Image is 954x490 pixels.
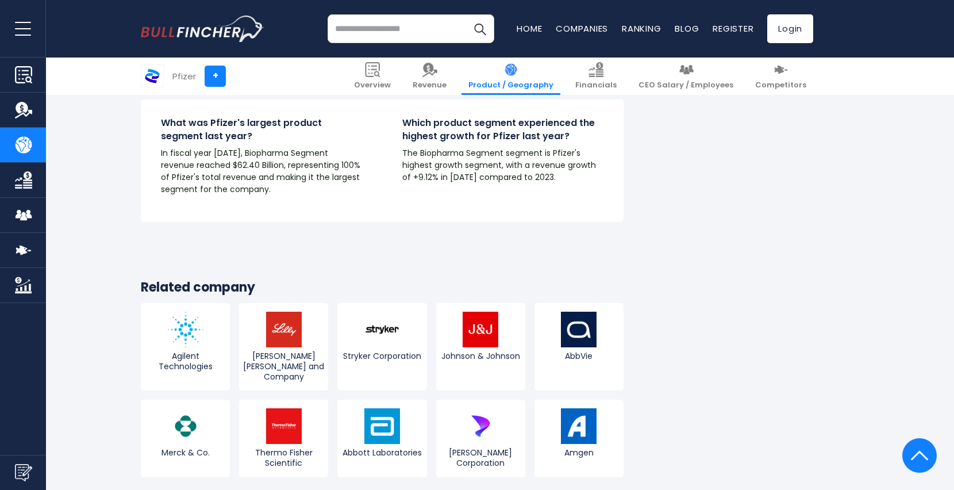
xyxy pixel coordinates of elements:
span: Competitors [755,81,806,90]
a: Companies [556,22,608,35]
a: Abbott Laboratories [337,400,426,477]
a: Go to homepage [141,16,264,42]
a: Register [713,22,753,35]
a: [PERSON_NAME] [PERSON_NAME] and Company [239,303,328,391]
img: ABBV logo [561,312,597,347]
img: MRK logo [168,408,203,444]
a: Financials [568,58,624,95]
img: SYK logo [364,312,400,347]
span: Financials [575,81,617,90]
a: Stryker Corporation [337,303,426,391]
a: Blog [675,22,699,35]
a: Agilent Technologies [141,303,230,391]
a: AbbVie [534,303,624,391]
div: Pfizer [172,70,196,83]
a: Revenue [406,58,453,95]
h4: Which product segment experienced the highest growth for Pfizer last year? [402,117,603,143]
span: Johnson & Johnson [439,351,522,361]
img: TMO logo [266,408,302,444]
h3: Related company [141,280,624,296]
img: PFE logo [141,65,163,87]
a: Login [767,14,813,43]
a: Merck & Co. [141,400,230,477]
span: Stryker Corporation [340,351,424,361]
a: Home [517,22,542,35]
h4: What was Pfizer's largest product segment last year? [161,117,362,143]
img: ABT logo [364,408,400,444]
p: The Biopharma Segment segment is Pfizer's highest growth segment, with a revenue growth of +9.12%... [402,147,603,183]
button: Search [466,14,494,43]
span: Product / Geography [468,81,553,90]
img: AMGN logo [561,408,597,444]
a: Ranking [622,22,661,35]
span: Abbott Laboratories [340,447,424,458]
a: Overview [347,58,398,95]
p: In fiscal year [DATE], Biopharma Segment revenue reached $62.40 Billion, representing 100% of Pfi... [161,147,362,196]
a: Thermo Fisher Scientific [239,400,328,477]
a: Competitors [748,58,813,95]
span: Revenue [413,81,447,90]
a: Johnson & Johnson [436,303,525,391]
img: bullfincher logo [141,16,264,42]
span: Overview [354,81,391,90]
img: LLY logo [266,312,302,347]
a: Amgen [534,400,624,477]
a: Product / Geography [461,58,560,95]
span: Amgen [537,447,621,458]
span: AbbVie [537,351,621,361]
span: CEO Salary / Employees [638,81,733,90]
a: [PERSON_NAME] Corporation [436,400,525,477]
img: DHR logo [463,408,498,444]
img: JNJ logo [463,312,498,347]
span: Merck & Co. [144,447,227,458]
span: [PERSON_NAME] Corporation [439,447,522,468]
img: A logo [168,312,203,347]
a: + [205,66,226,87]
span: Thermo Fisher Scientific [242,447,325,468]
a: CEO Salary / Employees [632,58,740,95]
span: [PERSON_NAME] [PERSON_NAME] and Company [242,351,325,382]
span: Agilent Technologies [144,351,227,372]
